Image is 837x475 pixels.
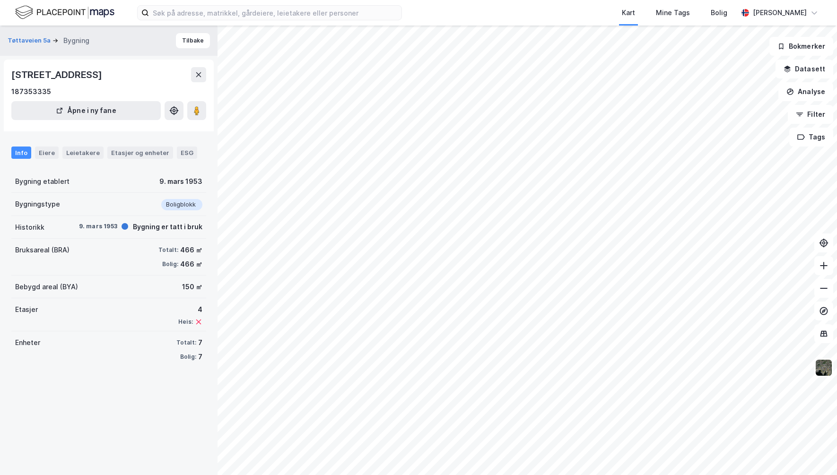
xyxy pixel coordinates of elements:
div: Bruksareal (BRA) [15,244,70,256]
div: Bygning etablert [15,176,70,187]
button: Datasett [776,60,833,78]
div: 7 [198,337,202,348]
iframe: Chat Widget [790,430,837,475]
div: [STREET_ADDRESS] [11,67,104,82]
div: Bebygd areal (BYA) [15,281,78,293]
div: Enheter [15,337,40,348]
div: Mine Tags [656,7,690,18]
div: Bygningstype [15,199,60,210]
input: Søk på adresse, matrikkel, gårdeiere, leietakere eller personer [149,6,401,20]
img: logo.f888ab2527a4732fd821a326f86c7f29.svg [15,4,114,21]
div: Info [11,147,31,159]
button: Åpne i ny fane [11,101,161,120]
div: [PERSON_NAME] [753,7,807,18]
div: Bygning [63,35,89,46]
div: 9. mars 1953 [159,176,202,187]
div: Bygning er tatt i bruk [133,221,202,233]
div: Bolig [711,7,727,18]
div: Kart [622,7,635,18]
div: 466 ㎡ [180,259,202,270]
div: 4 [178,304,202,315]
button: Tags [789,128,833,147]
div: Bolig: [180,353,196,361]
button: Analyse [778,82,833,101]
div: Totalt: [176,339,196,346]
div: Historikk [15,222,44,233]
div: Kontrollprogram for chat [790,430,837,475]
div: Heis: [178,318,193,326]
div: Etasjer [15,304,38,315]
img: 9k= [815,359,833,377]
button: Filter [788,105,833,124]
button: Tilbake [176,33,210,48]
div: 187353335 [11,86,51,97]
button: Tøttaveien 5a [8,36,52,45]
div: Leietakere [62,147,104,159]
div: Totalt: [158,246,178,254]
div: Eiere [35,147,59,159]
div: 466 ㎡ [180,244,202,256]
div: Etasjer og enheter [111,148,169,157]
div: Bolig: [162,260,178,268]
div: ESG [177,147,197,159]
button: Bokmerker [769,37,833,56]
div: 9. mars 1953 [79,222,117,231]
div: 7 [198,351,202,363]
div: 150 ㎡ [182,281,202,293]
